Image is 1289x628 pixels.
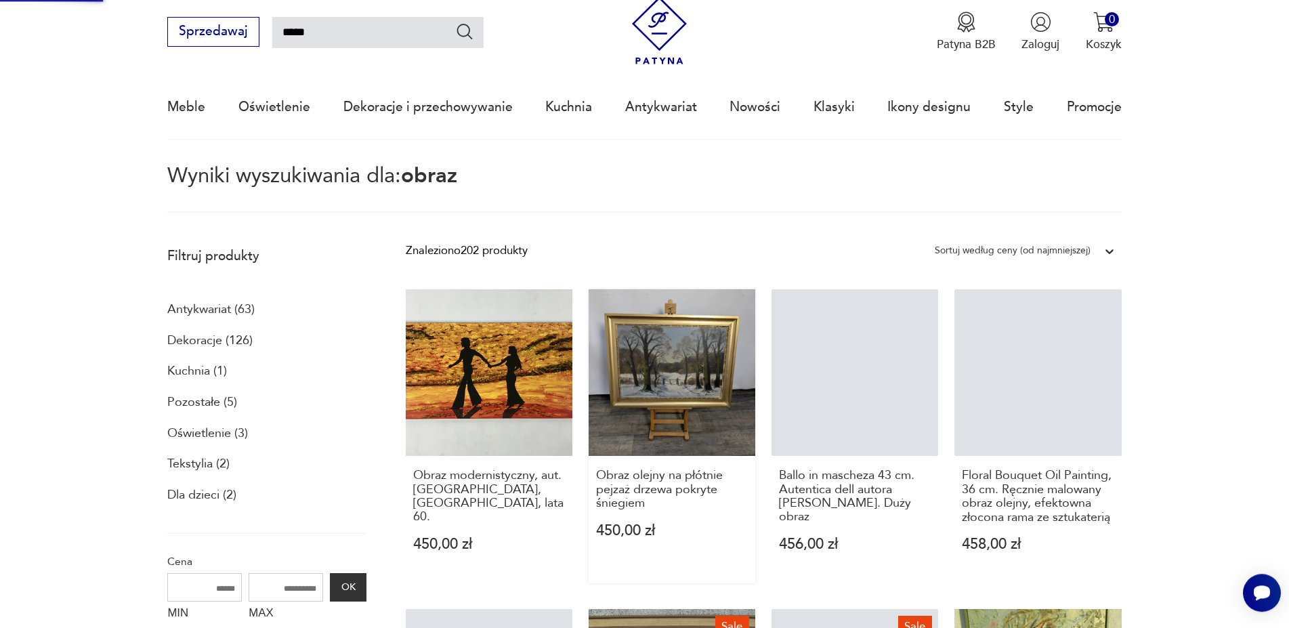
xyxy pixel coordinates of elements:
[343,76,513,138] a: Dekoracje i przechowywanie
[954,289,1121,583] a: Floral Bouquet Oil Painting, 36 cm. Ręcznie malowany obraz olejny, efektowna złocona rama ze sztu...
[406,289,572,583] a: Obraz modernistyczny, aut. Scholz, Niemcy, lata 60.Obraz modernistyczny, aut. [GEOGRAPHIC_DATA], ...
[167,298,255,321] a: Antykwariat (63)
[1067,76,1122,138] a: Promocje
[887,76,971,138] a: Ikony designu
[401,161,457,190] span: obraz
[596,524,748,538] p: 450,00 zł
[1086,12,1122,52] button: 0Koszyk
[413,537,566,551] p: 450,00 zł
[167,17,259,47] button: Sprzedawaj
[455,22,475,41] button: Szukaj
[249,602,323,627] label: MAX
[238,76,310,138] a: Oświetlenie
[167,76,205,138] a: Meble
[167,391,237,414] a: Pozostałe (5)
[406,242,528,259] div: Znaleziono 202 produkty
[1105,12,1119,26] div: 0
[779,469,931,524] h3: Ballo in mascheza 43 cm. Autentica dell autora [PERSON_NAME]. Duży obraz
[935,242,1091,259] div: Sortuj według ceny (od najmniejszej)
[167,602,242,627] label: MIN
[167,484,236,507] a: Dla dzieci (2)
[167,422,248,445] a: Oświetlenie (3)
[167,247,366,265] p: Filtruj produkty
[167,553,366,570] p: Cena
[167,360,227,383] a: Kuchnia (1)
[596,469,748,510] h3: Obraz olejny na płótnie pejzaż drzewa pokryte śniegiem
[937,12,996,52] a: Ikona medaluPatyna B2B
[1093,12,1114,33] img: Ikona koszyka
[730,76,780,138] a: Nowości
[956,12,977,33] img: Ikona medalu
[1004,76,1034,138] a: Style
[330,573,366,602] button: OK
[167,27,259,38] a: Sprzedawaj
[589,289,755,583] a: Obraz olejny na płótnie pejzaż drzewa pokryte śniegiemObraz olejny na płótnie pejzaż drzewa pokry...
[1086,37,1122,52] p: Koszyk
[962,537,1114,551] p: 458,00 zł
[772,289,938,583] a: Ballo in mascheza 43 cm. Autentica dell autora Franco Zallio. Duży obrazBallo in mascheza 43 cm. ...
[167,453,230,476] a: Tekstylia (2)
[1030,12,1051,33] img: Ikonka użytkownika
[167,166,1121,213] p: Wyniki wyszukiwania dla:
[779,537,931,551] p: 456,00 zł
[813,76,855,138] a: Klasyki
[1021,12,1059,52] button: Zaloguj
[1021,37,1059,52] p: Zaloguj
[413,469,566,524] h3: Obraz modernistyczny, aut. [GEOGRAPHIC_DATA], [GEOGRAPHIC_DATA], lata 60.
[625,76,697,138] a: Antykwariat
[545,76,592,138] a: Kuchnia
[962,469,1114,524] h3: Floral Bouquet Oil Painting, 36 cm. Ręcznie malowany obraz olejny, efektowna złocona rama ze sztu...
[937,37,996,52] p: Patyna B2B
[167,329,253,352] a: Dekoracje (126)
[937,12,996,52] button: Patyna B2B
[1243,574,1281,612] iframe: Smartsupp widget button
